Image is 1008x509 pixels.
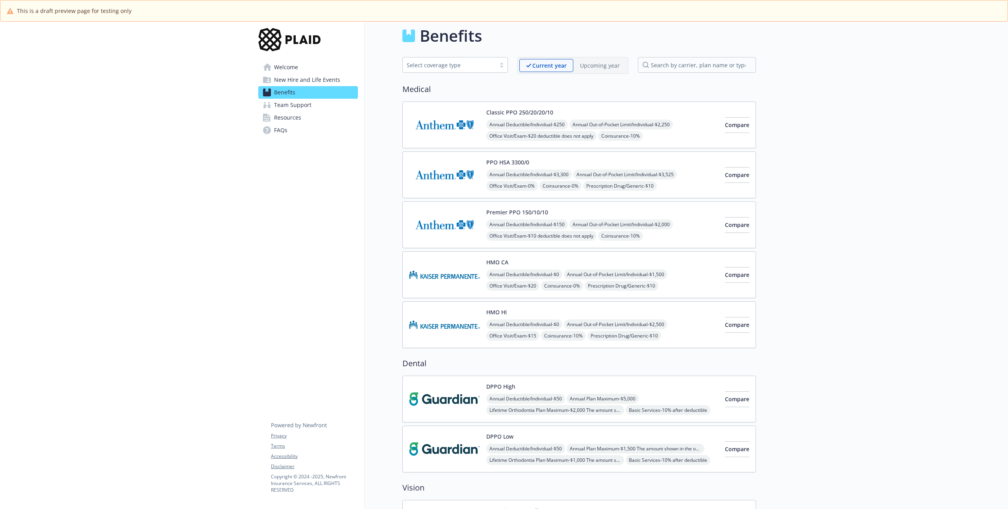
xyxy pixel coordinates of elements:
span: Lifetime Orthodontia Plan Maximum - $2,000 The amount shown in the out of network field is your c... [486,405,624,415]
span: Compare [725,271,749,278]
span: Office Visit/Exam - 0% [486,181,538,191]
span: Annual Plan Maximum - $5,000 [567,394,639,404]
span: New Hire and Life Events [274,74,340,86]
h1: Benefits [420,24,482,48]
img: Anthem Blue Cross carrier logo [409,158,480,192]
span: Annual Out-of-Pocket Limit/Individual - $3,525 [573,170,677,179]
span: Basic Services - 10% after deductible [626,405,710,415]
span: Compare [725,221,749,229]
a: Resources [258,111,358,124]
span: Office Visit/Exam - $20 deductible does not apply [486,131,597,141]
button: PPO HSA 3300/0 [486,158,529,166]
span: Annual Plan Maximum - $1,500 The amount shown in the out of network field is your combined Calend... [567,444,704,454]
button: Compare [725,167,749,183]
p: Copyright © 2024 - 2025 , Newfront Insurance Services, ALL RIGHTS RESERVED [271,473,358,493]
span: Coinsurance - 10% [598,231,643,241]
span: Annual Out-of-Pocket Limit/Individual - $2,250 [569,120,673,129]
img: Kaiser Permanente Insurance Company carrier logo [409,258,480,291]
span: Lifetime Orthodontia Plan Maximum - $1,000 The amount shown in the out of network field is your c... [486,455,624,465]
h2: Medical [402,83,756,95]
span: Annual Out-of-Pocket Limit/Individual - $1,500 [564,269,667,279]
span: Annual Deductible/Individual - $50 [486,444,565,454]
span: Prescription Drug/Generic - $10 [587,331,661,341]
button: HMO HI [486,308,507,316]
button: Compare [725,117,749,133]
button: Compare [725,391,749,407]
h2: Dental [402,358,756,369]
img: Kaiser Permanente of Hawaii carrier logo [409,308,480,341]
span: Compare [725,171,749,179]
span: Benefits [274,86,295,99]
button: Classic PPO 250/20/20/10 [486,108,553,116]
a: Team Support [258,99,358,111]
button: DPPO Low [486,432,513,441]
span: Annual Deductible/Individual - $0 [486,269,562,279]
span: Resources [274,111,301,124]
button: Compare [725,267,749,283]
h2: Vision [402,482,756,494]
a: Welcome [258,61,358,74]
span: Annual Deductible/Individual - $0 [486,319,562,329]
img: Anthem Blue Cross carrier logo [409,208,480,242]
a: Terms [271,443,358,450]
p: Upcoming year [580,61,620,70]
img: Anthem Blue Cross carrier logo [409,108,480,142]
span: Annual Out-of-Pocket Limit/Individual - $2,000 [569,219,673,229]
span: Annual Deductible/Individual - $250 [486,120,568,129]
a: Accessibility [271,453,358,460]
span: This is a draft preview page for testing only [17,7,132,15]
span: Office Visit/Exam - $10 deductible does not apply [486,231,597,241]
span: Compare [725,395,749,403]
a: New Hire and Life Events [258,74,358,86]
button: Compare [725,317,749,333]
span: Basic Services - 10% after deductible [626,455,710,465]
button: Premier PPO 150/10/10 [486,208,548,216]
span: Compare [725,121,749,129]
span: Team Support [274,99,311,111]
img: Guardian carrier logo [409,382,480,416]
span: Office Visit/Exam - $20 [486,281,539,291]
p: Current year [532,61,567,70]
span: Annual Deductible/Individual - $50 [486,394,565,404]
div: Select coverage type [407,61,492,69]
span: Prescription Drug/Generic - $10 [583,181,657,191]
span: Compare [725,321,749,328]
button: DPPO High [486,382,515,391]
img: Guardian carrier logo [409,432,480,466]
a: FAQs [258,124,358,136]
span: Coinsurance - 0% [539,181,582,191]
span: Office Visit/Exam - $15 [486,331,539,341]
span: Welcome [274,61,298,74]
button: HMO CA [486,258,508,266]
span: Coinsurance - 0% [541,281,583,291]
a: Privacy [271,432,358,439]
span: Coinsurance - 10% [598,131,643,141]
span: Annual Out-of-Pocket Limit/Individual - $2,500 [564,319,667,329]
span: Compare [725,445,749,453]
span: FAQs [274,124,287,136]
a: Benefits [258,86,358,99]
span: Annual Deductible/Individual - $3,300 [486,170,572,179]
button: Compare [725,217,749,233]
a: Disclaimer [271,463,358,470]
span: Prescription Drug/Generic - $10 [585,281,658,291]
span: Annual Deductible/Individual - $150 [486,219,568,229]
span: Coinsurance - 10% [541,331,586,341]
input: search by carrier, plan name or type [638,57,756,73]
button: Compare [725,441,749,457]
